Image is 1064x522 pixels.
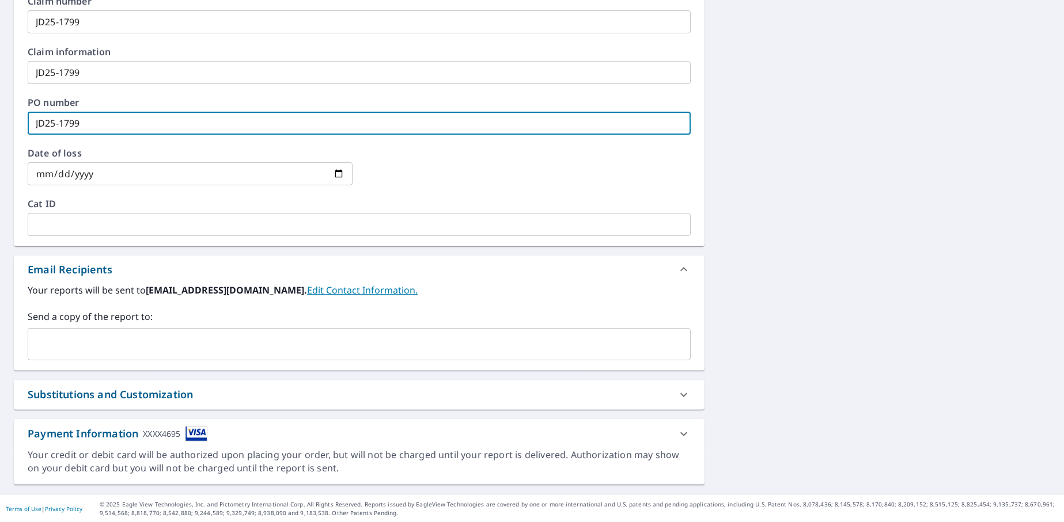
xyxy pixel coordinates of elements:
div: Email Recipients [14,256,705,283]
label: Claim information [28,47,691,56]
div: XXXX4695 [143,426,180,441]
div: Payment InformationXXXX4695cardImage [14,419,705,448]
div: Email Recipients [28,262,112,277]
b: [EMAIL_ADDRESS][DOMAIN_NAME]. [146,284,307,296]
div: Substitutions and Customization [28,387,193,402]
label: PO number [28,98,691,107]
a: Terms of Use [6,505,41,513]
a: EditContactInfo [307,284,418,296]
label: Cat ID [28,199,691,208]
label: Send a copy of the report to: [28,310,691,323]
a: Privacy Policy [45,505,82,513]
div: Your credit or debit card will be authorized upon placing your order, but will not be charged unt... [28,448,691,475]
p: | [6,505,82,512]
label: Your reports will be sent to [28,283,691,297]
img: cardImage [185,426,207,441]
div: Payment Information [28,426,207,441]
label: Date of loss [28,148,353,158]
p: © 2025 Eagle View Technologies, Inc. and Pictometry International Corp. All Rights Reserved. Repo... [100,500,1058,517]
div: Substitutions and Customization [14,380,705,409]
